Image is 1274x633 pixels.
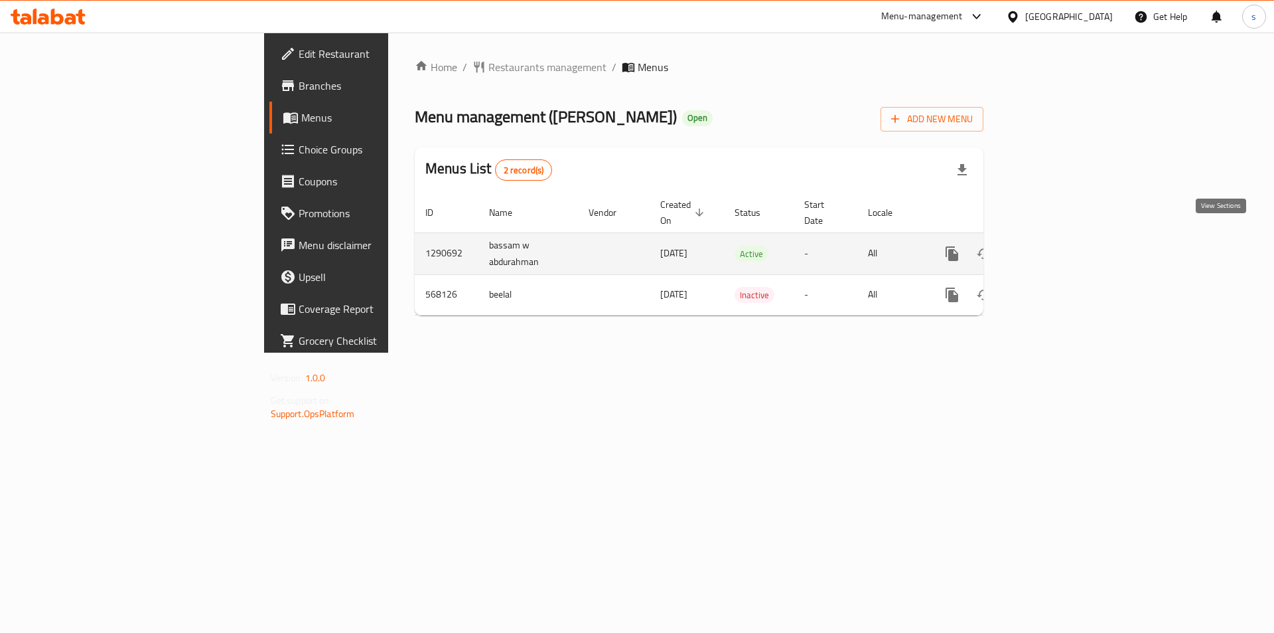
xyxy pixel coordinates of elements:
div: Menu-management [881,9,963,25]
button: Add New Menu [881,107,983,132]
td: - [794,274,857,315]
span: Choice Groups [299,141,466,157]
span: 1.0.0 [305,369,326,387]
span: Promotions [299,205,466,221]
a: Upsell [269,261,477,293]
a: Promotions [269,197,477,229]
span: Menu management ( [PERSON_NAME] ) [415,102,677,132]
table: enhanced table [415,193,1074,316]
span: Add New Menu [891,111,973,128]
button: more [936,238,968,270]
button: Change Status [968,238,1000,270]
span: Status [735,205,778,221]
span: ID [425,205,451,221]
a: Coupons [269,165,477,197]
td: All [857,274,926,315]
span: Grocery Checklist [299,333,466,349]
div: [GEOGRAPHIC_DATA] [1025,9,1113,24]
a: Coverage Report [269,293,477,325]
nav: breadcrumb [415,59,983,75]
span: Vendor [589,205,634,221]
span: s [1251,9,1256,24]
span: Start Date [804,197,841,228]
a: Choice Groups [269,134,477,165]
a: Menu disclaimer [269,229,477,261]
td: - [794,232,857,274]
span: Coupons [299,173,466,189]
span: Open [682,112,713,124]
a: Support.OpsPlatform [271,405,355,422]
span: Menu disclaimer [299,237,466,253]
span: Get support on: [271,392,332,409]
span: Version: [271,369,303,387]
span: Menus [638,59,668,75]
a: Restaurants management [472,59,606,75]
div: Open [682,110,713,126]
span: Inactive [735,288,774,303]
button: Change Status [968,279,1000,311]
span: Created On [660,197,708,228]
span: Coverage Report [299,301,466,317]
li: / [612,59,616,75]
div: Export file [946,154,978,186]
span: Edit Restaurant [299,46,466,62]
span: [DATE] [660,286,687,303]
span: 2 record(s) [496,164,552,177]
h2: Menus List [425,159,552,181]
a: Edit Restaurant [269,38,477,70]
td: All [857,232,926,274]
button: more [936,279,968,311]
span: Locale [868,205,910,221]
a: Branches [269,70,477,102]
div: Total records count [495,159,553,181]
td: bassam w abdurahman [478,232,578,274]
span: Menus [301,110,466,126]
a: Menus [269,102,477,134]
th: Actions [926,193,1074,233]
span: Restaurants management [488,59,606,75]
a: Grocery Checklist [269,325,477,357]
span: Branches [299,78,466,94]
span: [DATE] [660,244,687,262]
span: Active [735,246,768,262]
span: Name [489,205,530,221]
td: beelal [478,274,578,315]
span: Upsell [299,269,466,285]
